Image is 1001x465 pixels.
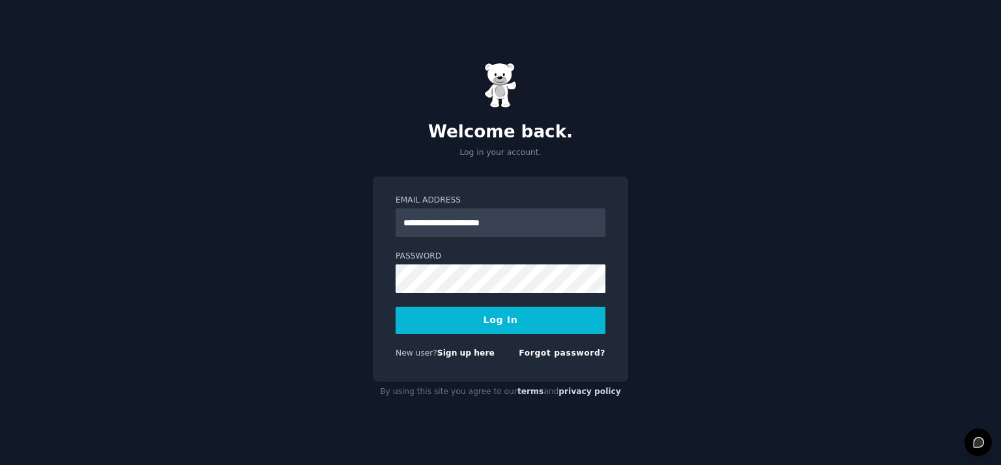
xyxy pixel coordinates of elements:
label: Password [396,251,605,262]
span: New user? [396,348,437,358]
div: By using this site you agree to our and [373,382,628,402]
label: Email Address [396,195,605,206]
a: privacy policy [559,387,621,396]
a: Forgot password? [519,348,605,358]
img: Gummy Bear [484,63,517,108]
a: terms [517,387,544,396]
h2: Welcome back. [373,122,628,143]
a: Sign up here [437,348,495,358]
p: Log in your account. [373,147,628,159]
button: Log In [396,307,605,334]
